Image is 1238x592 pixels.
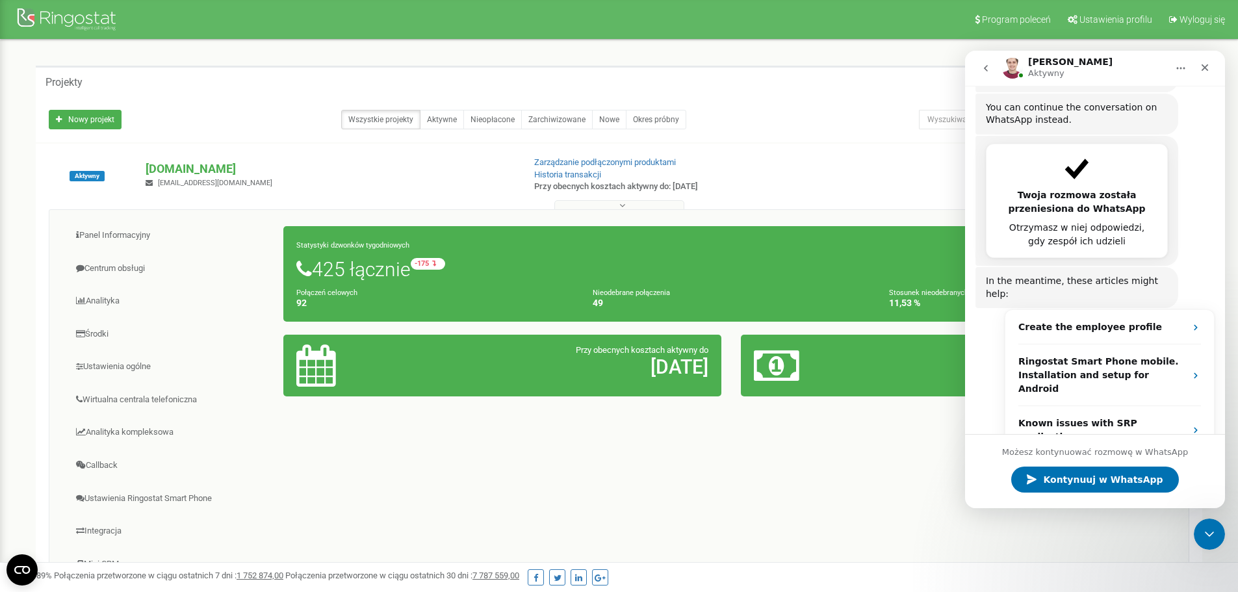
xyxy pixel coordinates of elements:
[1194,519,1225,550] iframe: Intercom live chat
[534,157,676,167] a: Zarządzanie podłączonymi produktami
[296,298,573,308] h4: 92
[534,181,805,193] p: Przy obecnych kosztach aktywny do: [DATE]
[59,318,284,350] a: Środki
[440,356,708,378] h2: [DATE]
[296,258,1166,280] h1: 425 łącznie
[897,356,1166,378] h2: -3,20 €
[1180,14,1225,25] span: Wyloguj się
[420,110,464,129] a: Aktywne
[965,51,1225,508] iframe: Intercom live chat
[59,384,284,416] a: Wirtualna centrala telefoniczna
[521,110,593,129] a: Zarchiwizowane
[592,110,626,129] a: Nowe
[45,77,83,88] h5: Projekty
[59,351,284,383] a: Ustawienia ogólne
[626,110,686,129] a: Okres próbny
[285,571,519,580] span: Połączenia przetworzone w ciągu ostatnich 30 dni :
[919,110,1105,129] input: Wyszukiwanie
[59,483,284,515] a: Ustawienia Ringostat Smart Phone
[411,258,445,270] small: -175
[49,110,122,129] a: Nowy projekt
[59,450,284,482] a: Callback
[982,14,1051,25] span: Program poleceń
[296,289,357,297] small: Połączeń celowych
[237,571,283,580] u: 1 752 874,00
[59,417,284,448] a: Analityka kompleksowa
[472,571,519,580] u: 7 787 559,00
[341,110,420,129] a: Wszystkie projekty
[889,289,999,297] small: Stosunek nieodebranych połączeń
[146,161,513,177] p: [DOMAIN_NAME]
[534,170,601,179] a: Historia transakcji
[889,298,1166,308] h4: 11,53 %
[59,548,284,580] a: Mini CRM
[54,571,283,580] span: Połączenia przetworzone w ciągu ostatnich 7 dni :
[593,298,870,308] h4: 49
[6,554,38,586] button: Open CMP widget
[576,345,708,355] span: Przy obecnych kosztach aktywny do
[1079,14,1152,25] span: Ustawienia profilu
[59,220,284,251] a: Panel Informacyjny
[59,285,284,317] a: Analityka
[70,171,105,181] span: Aktywny
[59,515,284,547] a: Integracja
[59,253,284,285] a: Centrum obsługi
[158,179,272,187] span: [EMAIL_ADDRESS][DOMAIN_NAME]
[463,110,522,129] a: Nieopłacone
[593,289,670,297] small: Nieodebrane połączenia
[296,241,409,250] small: Statystyki dzwonków tygodniowych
